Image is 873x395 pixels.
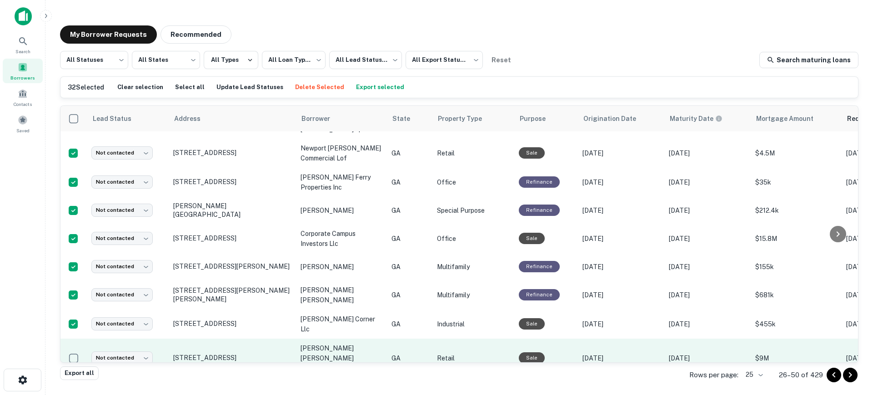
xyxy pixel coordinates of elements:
span: Purpose [520,113,557,124]
p: $4.5M [755,148,837,158]
div: Not contacted [91,317,153,330]
div: Maturity dates displayed may be estimated. Please contact the lender for the most accurate maturi... [670,114,722,124]
p: [STREET_ADDRESS][PERSON_NAME] [173,262,291,270]
div: Not contacted [91,260,153,273]
p: GA [391,319,428,329]
h6: 32 Selected [68,82,104,92]
p: newport [PERSON_NAME] commercial lof [301,143,382,163]
p: [DATE] [582,234,660,244]
img: capitalize-icon.png [15,7,32,25]
p: [PERSON_NAME] [301,205,382,215]
button: Recommended [161,25,231,44]
p: [DATE] [582,319,660,329]
span: Property Type [438,113,494,124]
p: corporate campus investors llc [301,229,382,249]
a: Search maturing loans [759,52,858,68]
p: [STREET_ADDRESS] [173,178,291,186]
div: Not contacted [91,232,153,245]
p: $9M [755,353,837,363]
div: All Export Statuses [406,48,483,72]
div: This loan purpose was for refinancing [519,289,560,300]
span: State [392,113,422,124]
iframe: Chat Widget [828,322,873,366]
div: Sale [519,233,545,244]
p: $35k [755,177,837,187]
th: Mortgage Amount [751,106,842,131]
p: GA [391,205,428,215]
th: Property Type [432,106,514,131]
p: Industrial [437,319,510,329]
span: Address [174,113,212,124]
p: GA [391,234,428,244]
div: This loan purpose was for refinancing [519,205,560,216]
button: Export all [60,366,99,380]
p: Multifamily [437,262,510,272]
div: Sale [519,318,545,330]
div: All Statuses [60,48,128,72]
p: [DATE] [669,205,746,215]
span: Contacts [14,100,32,108]
p: GA [391,353,428,363]
a: Borrowers [3,59,43,83]
span: Maturity dates displayed may be estimated. Please contact the lender for the most accurate maturi... [670,114,734,124]
div: All Loan Types [262,48,326,72]
p: [STREET_ADDRESS] [173,320,291,328]
p: [PERSON_NAME] [PERSON_NAME] acquisition llc [301,343,382,373]
th: State [387,106,432,131]
span: Mortgage Amount [756,113,825,124]
p: [DATE] [582,205,660,215]
p: [PERSON_NAME] [301,262,382,272]
span: Borrowers [10,74,35,81]
button: Delete Selected [293,80,346,94]
p: [DATE] [669,290,746,300]
p: [PERSON_NAME] [PERSON_NAME] [301,285,382,305]
th: Address [169,106,296,131]
a: Saved [3,111,43,136]
a: Contacts [3,85,43,110]
div: Not contacted [91,288,153,301]
p: [STREET_ADDRESS][PERSON_NAME][PERSON_NAME] [173,286,291,303]
div: Search [3,32,43,57]
button: Clear selection [115,80,166,94]
p: Multifamily [437,290,510,300]
p: [PERSON_NAME][GEOGRAPHIC_DATA] [173,202,291,218]
th: Purpose [514,106,578,131]
p: $455k [755,319,837,329]
button: Update Lead Statuses [214,80,286,94]
th: Borrower [296,106,387,131]
button: Select all [173,80,207,94]
div: Sale [519,352,545,364]
p: [PERSON_NAME] ferry properties inc [301,172,382,192]
span: Saved [16,127,30,134]
button: All Types [204,51,258,69]
p: GA [391,262,428,272]
p: Office [437,177,510,187]
div: Not contacted [91,146,153,160]
div: 25 [742,368,764,381]
p: Special Purpose [437,205,510,215]
p: [DATE] [669,148,746,158]
p: Retail [437,148,510,158]
button: Reset [487,51,516,69]
p: Rows per page: [689,370,738,380]
div: Sale [519,147,545,159]
p: $681k [755,290,837,300]
p: $212.4k [755,205,837,215]
button: Export selected [354,80,406,94]
span: Lead Status [92,113,143,124]
span: Borrower [301,113,342,124]
p: GA [391,290,428,300]
h6: Maturity Date [670,114,713,124]
p: Office [437,234,510,244]
p: GA [391,148,428,158]
button: My Borrower Requests [60,25,157,44]
th: Lead Status [87,106,169,131]
div: Not contacted [91,204,153,217]
button: Go to next page [843,368,858,382]
div: This loan purpose was for refinancing [519,176,560,188]
p: Retail [437,353,510,363]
